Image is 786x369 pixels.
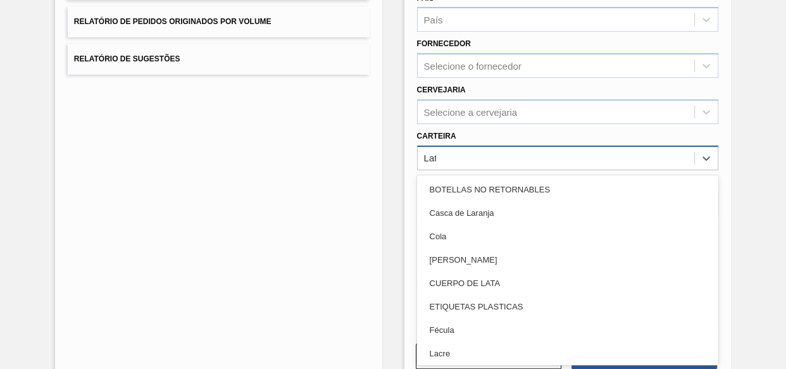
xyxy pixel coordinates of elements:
span: Relatório de Pedidos Originados por Volume [74,17,271,26]
div: BOTELLAS NO RETORNABLES [417,178,719,201]
div: Lacre [417,342,719,365]
button: Relatório de Pedidos Originados por Volume [68,6,370,37]
button: Limpar [416,344,561,369]
div: País [424,15,443,25]
div: Fécula [417,318,719,342]
div: [PERSON_NAME] [417,248,719,272]
div: ETIQUETAS PLASTICAS [417,295,719,318]
label: Carteira [417,132,456,141]
div: Selecione a cervejaria [424,106,518,117]
div: Casca de Laranja [417,201,719,225]
span: Relatório de Sugestões [74,54,180,63]
div: Selecione o fornecedor [424,61,521,72]
button: Relatório de Sugestões [68,44,370,75]
label: Cervejaria [417,85,466,94]
div: CUERPO DE LATA [417,272,719,295]
label: Fornecedor [417,39,471,48]
div: Cola [417,225,719,248]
